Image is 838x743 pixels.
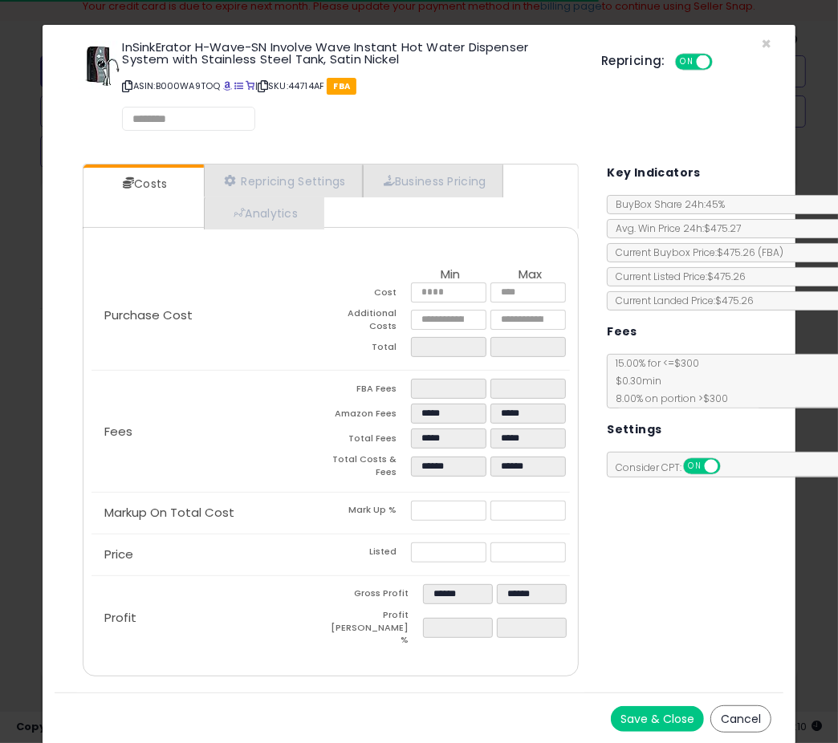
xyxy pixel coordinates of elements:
td: Additional Costs [331,307,410,337]
p: Profit [92,611,331,624]
span: FBA [327,78,356,95]
span: OFF [718,460,744,473]
span: × [761,32,771,55]
p: Fees [92,425,331,438]
span: ( FBA ) [758,246,783,259]
a: Your listing only [246,79,255,92]
span: 15.00 % for <= $300 [608,356,728,405]
a: BuyBox page [223,79,232,92]
td: Listed [331,542,410,567]
img: 41iYjTBFvFL._SL60_.jpg [79,41,127,89]
span: Consider CPT: [608,461,742,474]
span: ON [677,55,697,69]
span: OFF [710,55,735,69]
span: Current Landed Price: $475.26 [608,294,754,307]
button: Cancel [710,705,771,733]
span: Avg. Win Price 24h: $475.27 [608,221,741,235]
h3: InSinkErator H-Wave-SN Involve Wave Instant Hot Water Dispenser System with Stainless Steel Tank,... [122,41,576,65]
a: All offer listings [234,79,243,92]
td: Mark Up % [331,501,410,526]
span: Current Buybox Price: [608,246,783,259]
td: Profit [PERSON_NAME] % [331,609,423,652]
a: Repricing Settings [204,164,363,197]
h5: Fees [607,322,637,342]
span: $475.26 [717,246,783,259]
th: Max [490,268,570,282]
h5: Key Indicators [607,163,701,183]
button: Save & Close [611,706,704,732]
td: Total Fees [331,428,410,453]
td: Total [331,337,410,362]
td: Gross Profit [331,584,423,609]
p: Markup On Total Cost [92,506,331,519]
p: Price [92,548,331,561]
span: BuyBox Share 24h: 45% [608,197,725,211]
td: FBA Fees [331,379,410,404]
span: $0.30 min [608,374,661,388]
th: Min [411,268,490,282]
a: Analytics [204,197,323,229]
td: Total Costs & Fees [331,453,410,483]
a: Costs [83,168,202,200]
span: Current Listed Price: $475.26 [608,270,746,283]
p: Purchase Cost [92,309,331,322]
h5: Repricing: [601,55,665,67]
p: ASIN: B000WA9TOQ | SKU: 44714AF [122,73,576,99]
h5: Settings [607,420,661,440]
span: 8.00 % on portion > $300 [608,392,728,405]
td: Cost [331,282,410,307]
a: Business Pricing [363,164,503,197]
td: Amazon Fees [331,404,410,428]
span: ON [685,460,706,473]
